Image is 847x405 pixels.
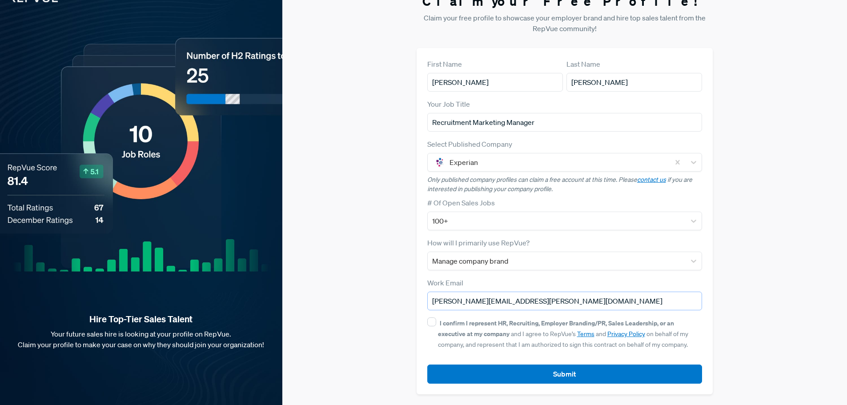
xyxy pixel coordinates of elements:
p: Your future sales hire is looking at your profile on RepVue. Claim your profile to make your case... [14,329,268,350]
label: First Name [427,59,462,69]
span: and I agree to RepVue’s and on behalf of my company, and represent that I am authorized to sign t... [438,319,688,349]
strong: I confirm I represent HR, Recruiting, Employer Branding/PR, Sales Leadership, or an executive at ... [438,319,674,338]
input: Email [427,292,702,310]
p: Claim your free profile to showcase your employer brand and hire top sales talent from the RepVue... [417,12,713,34]
button: Submit [427,365,702,384]
label: Work Email [427,277,463,288]
input: Title [427,113,702,132]
input: Last Name [566,73,702,92]
img: Experian [434,157,445,168]
strong: Hire Top-Tier Sales Talent [14,313,268,325]
input: First Name [427,73,563,92]
label: # Of Open Sales Jobs [427,197,495,208]
a: Terms [577,330,594,338]
label: Your Job Title [427,99,470,109]
a: Privacy Policy [607,330,645,338]
p: Only published company profiles can claim a free account at this time. Please if you are interest... [427,175,702,194]
a: contact us [637,176,666,184]
label: Last Name [566,59,600,69]
label: Select Published Company [427,139,512,149]
label: How will I primarily use RepVue? [427,237,530,248]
